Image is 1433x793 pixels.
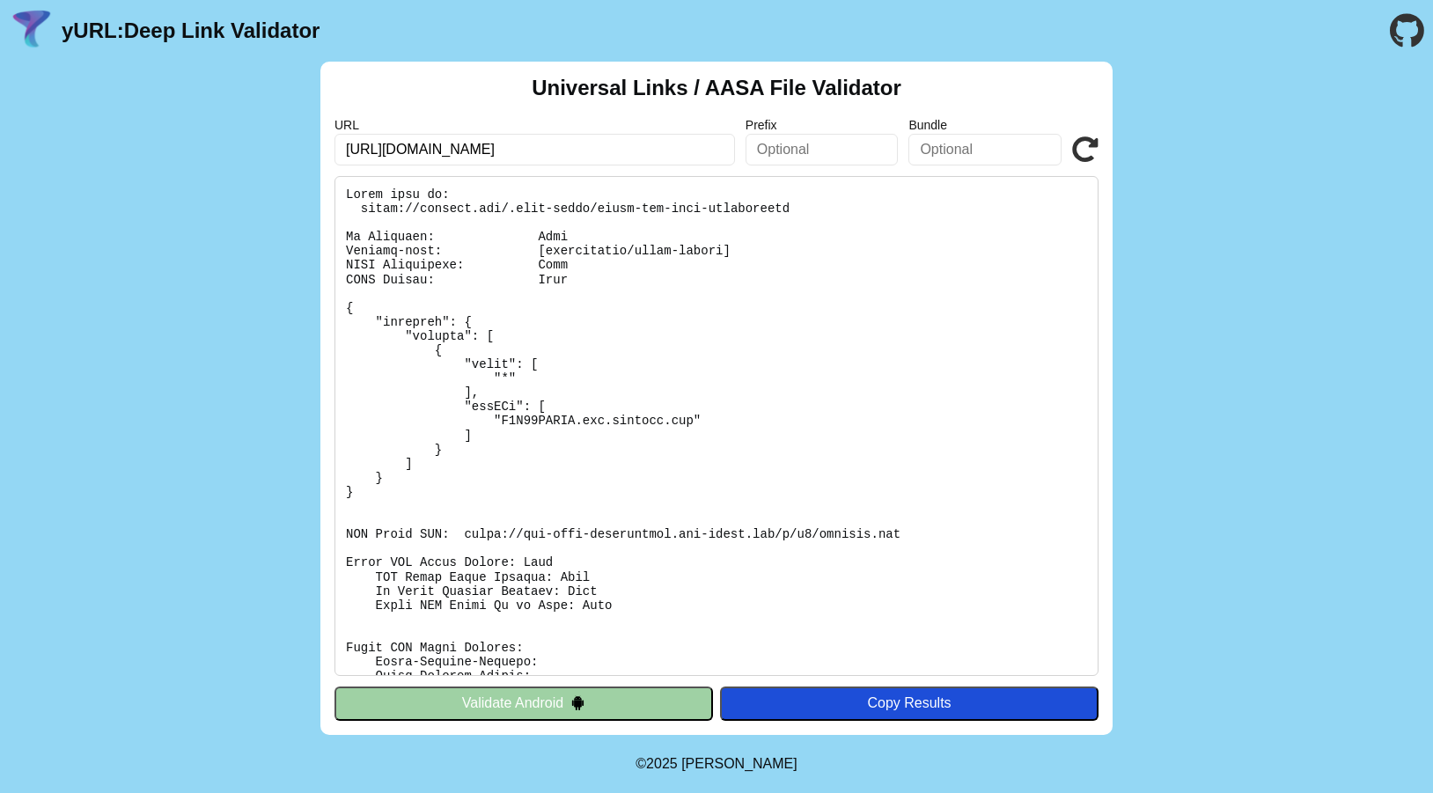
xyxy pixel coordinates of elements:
label: URL [334,118,735,132]
a: yURL:Deep Link Validator [62,18,320,43]
div: Copy Results [729,695,1090,711]
pre: Lorem ipsu do: sitam://consect.adi/.elit-seddo/eiusm-tem-inci-utlaboreetd Ma Aliquaen: Admi Venia... [334,176,1099,676]
input: Optional [746,134,899,165]
h2: Universal Links / AASA File Validator [532,76,901,100]
input: Optional [908,134,1062,165]
span: 2025 [646,756,678,771]
label: Prefix [746,118,899,132]
input: Required [334,134,735,165]
button: Copy Results [720,687,1099,720]
img: yURL Logo [9,8,55,54]
label: Bundle [908,118,1062,132]
button: Validate Android [334,687,713,720]
img: droidIcon.svg [570,695,585,710]
footer: © [636,735,797,793]
a: Michael Ibragimchayev's Personal Site [681,756,797,771]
